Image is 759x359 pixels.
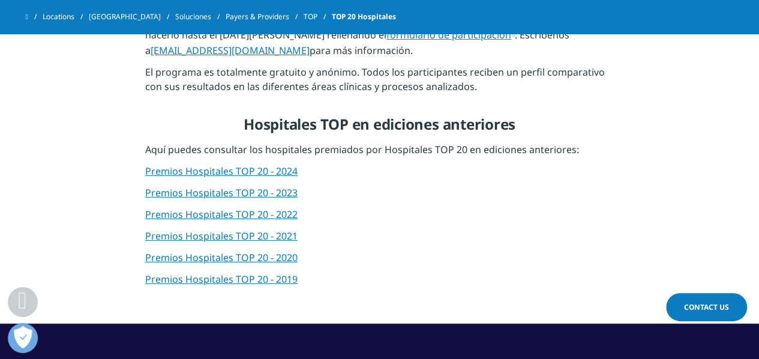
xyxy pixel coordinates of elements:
strong: Hospitales TOP en ediciones anteriores [244,114,515,134]
button: Ouvrir le centre de préférences [8,323,38,353]
span: Contact Us [684,302,729,312]
a: Locations [43,6,89,28]
a: Premios Hospitales TOP 20 - 2022 [145,208,298,221]
p: Aquí puedes consultar los hospitales premiados por Hospitales TOP 20 en ediciones anteriores: [145,142,614,164]
a: Premios Hospitales TOP 20 - 2020 [145,251,298,264]
a: formulario de participación [386,28,515,41]
span: El programa es totalmente gratuito y anónimo. Todos los participantes reciben un perfil comparati... [145,65,605,93]
a: Payers & Providers [226,6,304,28]
a: Contact Us [666,293,747,321]
a: Premios Hospitales TOP 20 - 2023 [145,186,298,199]
a: Premios Hospitales TOP 20 - 2019 [145,273,298,286]
a: Premios Hospitales TOP 20 - 2024 [145,164,298,178]
a: Premios Hospitales TOP 20 - 2021 [145,229,298,243]
a: TOP [304,6,332,28]
a: Soluciones [175,6,226,28]
span: El año pasado participaron más de 200 hospitales. Si quieres inscribirte en esta edición, puedes ... [145,14,578,57]
a: [GEOGRAPHIC_DATA] [89,6,175,28]
a: [EMAIL_ADDRESS][DOMAIN_NAME] [151,44,310,57]
span: TOP 20 Hospitales [332,6,396,28]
